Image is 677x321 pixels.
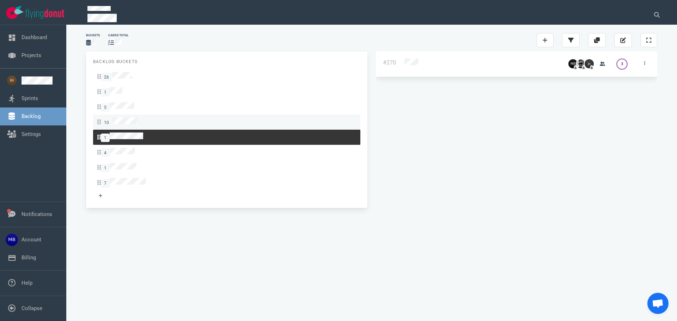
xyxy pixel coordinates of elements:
a: 1 [93,84,360,99]
span: 10 [101,118,112,127]
div: cards total [108,33,129,38]
a: 5 [93,99,360,115]
a: #270 [383,59,396,66]
a: Account [22,236,41,243]
a: Notifications [22,211,52,217]
img: 26 [585,59,594,68]
span: 26 [101,73,112,81]
a: Sprints [22,95,38,101]
img: Flying Donut text logo [25,9,64,19]
div: Buckets [86,33,100,38]
a: 1 [93,160,360,175]
a: Settings [22,131,41,137]
img: 26 [577,59,586,68]
span: 4 [101,149,110,157]
img: 26 [568,59,578,68]
a: Billing [22,254,36,261]
div: Open de chat [647,293,669,314]
span: 1 [101,88,110,97]
a: Collapse [22,305,42,311]
p: Backlog Buckets [93,58,360,65]
a: 4 [93,145,360,160]
a: 1 [93,130,360,145]
a: Dashboard [22,34,47,41]
a: Projects [22,52,41,58]
span: 1 [101,164,110,172]
span: 1 [101,134,110,142]
a: 7 [93,175,360,190]
a: Backlog [22,113,41,119]
a: Help [22,280,32,286]
span: 5 [101,103,110,112]
div: 3 [621,61,623,67]
span: 7 [101,179,110,187]
a: 10 [93,115,360,130]
a: 26 [93,69,360,84]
